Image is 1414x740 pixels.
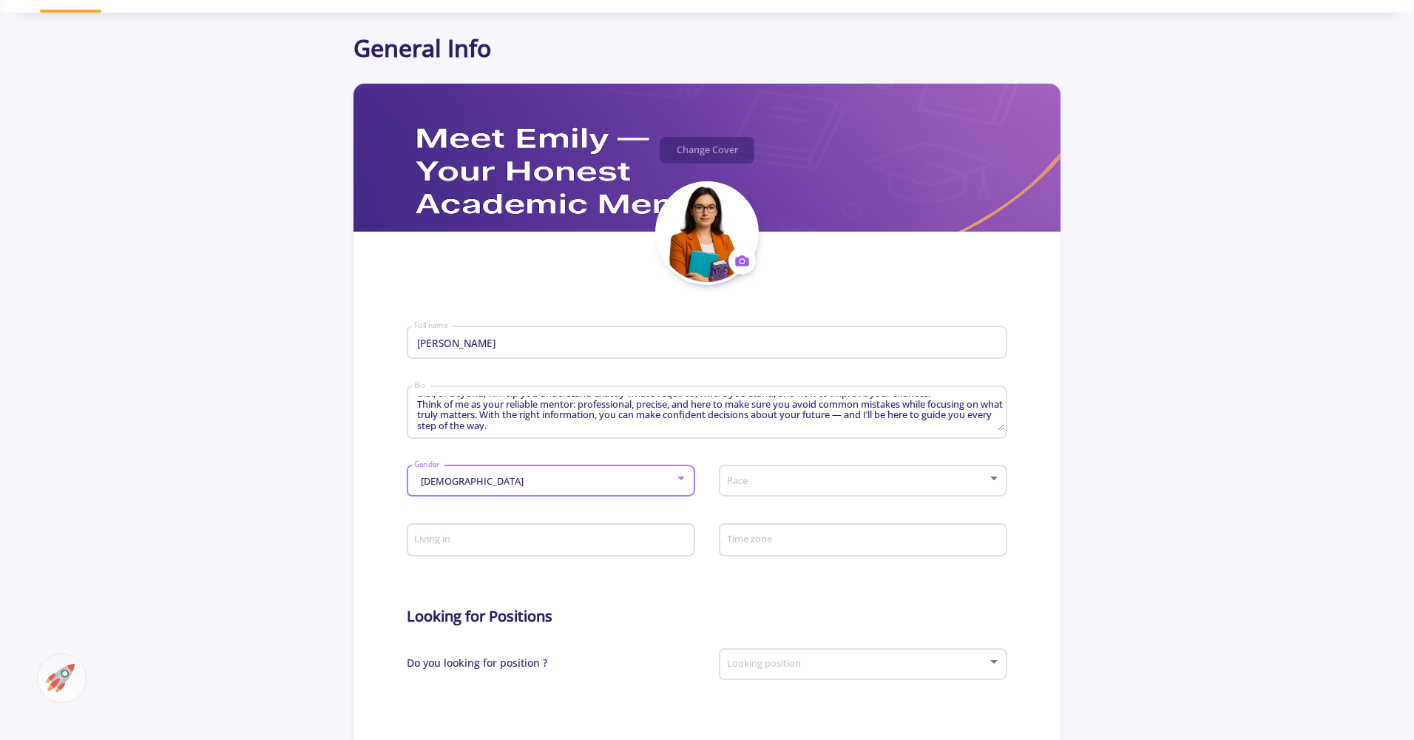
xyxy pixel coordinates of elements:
span: [DEMOGRAPHIC_DATA] [417,474,524,488]
h5: Looking for Positions [407,608,1008,625]
img: ac-market [46,664,75,693]
button: Change Cover [660,137,754,164]
div: General Info [353,30,1060,66]
span: Do you looking for position ? [407,643,547,696]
